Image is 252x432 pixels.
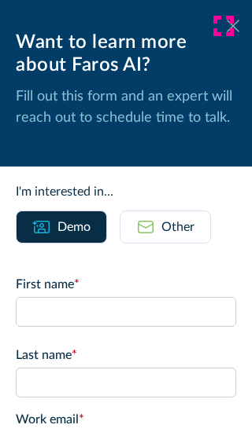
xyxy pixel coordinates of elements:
div: Demo [57,218,91,236]
div: Want to learn more about Faros AI? [16,31,236,77]
div: I'm interested in... [16,182,236,201]
label: Last name [16,346,236,364]
div: Other [161,218,195,236]
label: Work email [16,410,236,429]
label: First name [16,275,236,294]
p: Fill out this form and an expert will reach out to schedule time to talk. [16,86,236,129]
